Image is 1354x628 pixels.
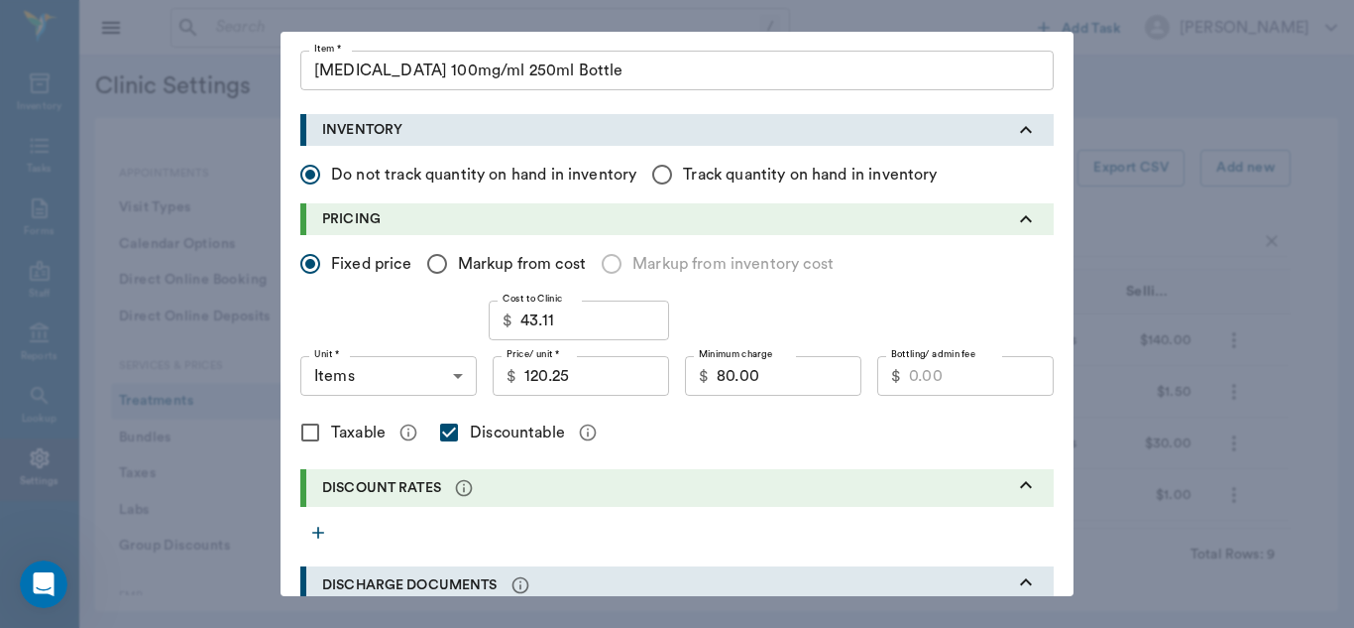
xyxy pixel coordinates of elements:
[717,356,861,396] input: 0.00
[507,347,560,361] label: Price/ unit *
[503,309,512,332] p: $
[891,347,975,361] label: Bottling/ admin fee
[331,495,363,509] span: Help
[70,236,185,257] div: [PERSON_NAME]
[632,252,834,276] span: Markup from inventory cost
[331,421,386,444] span: Taxable
[331,252,411,276] span: Fixed price
[147,9,254,43] h1: Messages
[458,252,586,276] span: Markup from cost
[189,163,245,184] div: • [DATE]
[322,120,402,141] p: INVENTORY
[683,163,937,187] span: Track quantity on hand in inventory
[300,356,477,396] div: Items
[699,347,772,361] label: Minimum charge
[70,163,185,184] div: [PERSON_NAME]
[224,495,273,509] span: Tickets
[23,437,62,476] img: Profile image for Alana
[189,236,245,257] div: • [DATE]
[314,42,342,56] label: Item *
[322,209,381,230] p: PRICING
[314,347,339,361] label: Unit *
[297,445,396,525] button: Help
[699,364,709,388] p: $
[23,290,62,329] img: Profile image for Lizbeth
[331,163,636,187] span: Do not track quantity on hand in inventory
[70,70,223,86] span: Thank you so much!!!
[91,349,305,389] button: Send us a message
[394,418,423,447] button: message
[189,383,245,404] div: • [DATE]
[506,570,535,600] button: message
[520,301,669,340] input: 0.00
[99,445,198,525] button: Messages
[322,478,441,499] p: DISCOUNT RATES
[29,495,69,509] span: Home
[70,310,185,330] div: [PERSON_NAME]
[70,291,232,307] span: Rate your conversation
[70,383,185,404] div: [PERSON_NAME]
[23,69,62,109] img: Profile image for Alana
[909,356,1054,396] input: 0.00
[23,363,62,403] img: Profile image for Lizbeth
[110,495,186,509] span: Messages
[189,89,259,110] div: • 53m ago
[524,356,669,396] input: 0.00
[189,310,245,330] div: • [DATE]
[507,364,516,388] p: $
[891,364,901,388] p: $
[70,144,232,160] span: Rate your conversation
[23,216,62,256] img: Profile image for Alana
[470,421,565,444] span: Discountable
[348,8,384,44] div: Close
[449,473,479,503] button: message
[70,89,185,110] div: [PERSON_NAME]
[20,561,67,608] iframe: Intercom live chat
[573,418,603,447] button: message
[503,292,563,306] label: Cost to Clinic
[198,445,297,525] button: Tickets
[23,143,62,183] img: Profile image for Alana
[322,575,498,596] p: DISCHARGE DOCUMENTS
